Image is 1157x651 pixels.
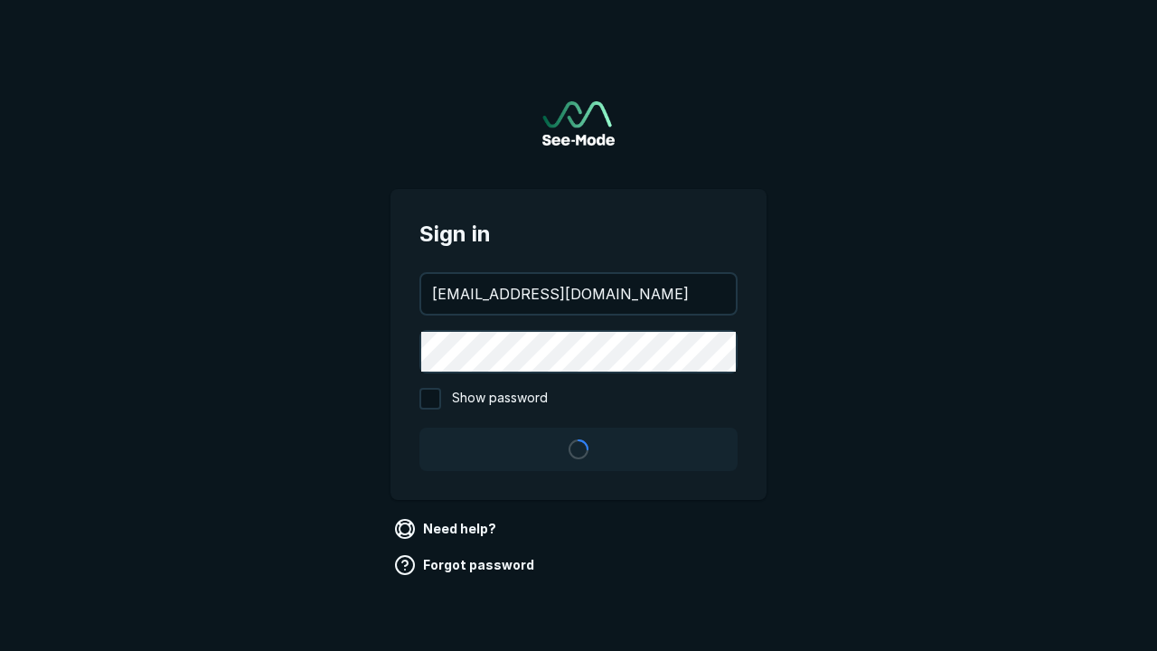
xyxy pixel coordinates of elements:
span: Sign in [419,218,738,250]
input: your@email.com [421,274,736,314]
a: Go to sign in [542,101,615,146]
span: Show password [452,388,548,410]
img: See-Mode Logo [542,101,615,146]
a: Need help? [390,514,503,543]
a: Forgot password [390,551,541,580]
